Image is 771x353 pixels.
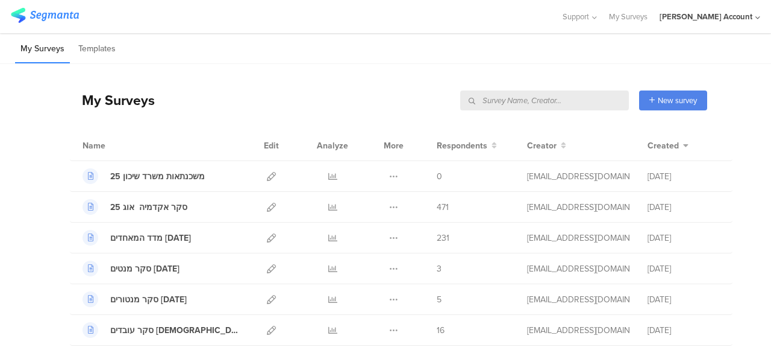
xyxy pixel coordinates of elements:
div: afkar2005@gmail.com [527,201,629,214]
div: afkar2005@gmail.com [527,262,629,275]
span: 0 [437,170,442,183]
span: 231 [437,232,449,244]
span: Respondents [437,139,487,152]
div: [DATE] [648,293,720,306]
a: סקר אקדמיה אוג 25 [83,199,187,215]
div: [DATE] [648,201,720,214]
span: 471 [437,201,449,214]
span: New survey [658,95,697,106]
div: [DATE] [648,324,720,337]
div: My Surveys [70,90,155,110]
span: Created [648,139,679,152]
span: Creator [527,139,557,152]
span: 5 [437,293,442,306]
div: afkar2005@gmail.com [527,170,629,183]
li: Templates [73,35,121,63]
span: 3 [437,262,442,275]
a: סקר עובדים [DEMOGRAPHIC_DATA] שהושמו [DATE] [83,322,240,338]
div: Name [83,139,155,152]
div: [PERSON_NAME] Account [660,11,752,22]
div: afkar2005@gmail.com [527,293,629,306]
div: afkar2005@gmail.com [527,232,629,244]
a: משכנתאות משרד שיכון 25 [83,168,205,184]
input: Survey Name, Creator... [460,91,629,110]
button: Creator [527,139,566,152]
div: [DATE] [648,170,720,183]
a: סקר מנטים [DATE] [83,261,179,276]
div: סקר מנטורים אוגוסט 25 [110,293,187,306]
a: סקר מנטורים [DATE] [83,291,187,307]
button: Respondents [437,139,497,152]
div: סקר אקדמיה אוג 25 [110,201,187,214]
div: Analyze [314,130,351,161]
a: מדד המאחדים [DATE] [83,230,191,246]
div: More [381,130,407,161]
div: סקר מנטים אוגוסט 25 [110,262,179,275]
div: [DATE] [648,262,720,275]
li: My Surveys [15,35,70,63]
img: segmanta logo [11,8,79,23]
div: משכנתאות משרד שיכון 25 [110,170,205,183]
div: [DATE] [648,232,720,244]
span: Support [563,11,589,22]
button: Created [648,139,688,152]
div: Edit [258,130,284,161]
div: מדד המאחדים אוגוסט 25 [110,232,191,244]
div: afkar2005@gmail.com [527,324,629,337]
div: סקר עובדים ערבים שהושמו אוגוסט 25 [110,324,240,337]
span: 16 [437,324,445,337]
